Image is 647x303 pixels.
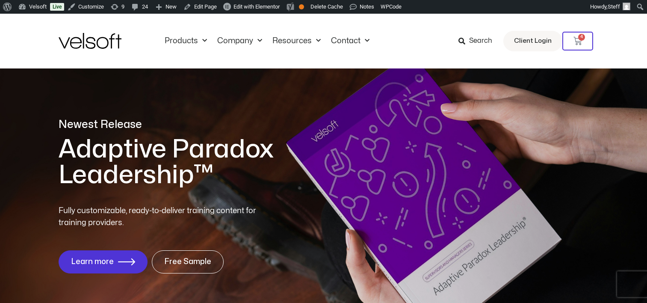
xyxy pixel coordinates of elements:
[562,32,593,50] a: 4
[299,4,304,9] div: OK
[538,284,643,303] iframe: chat widget
[458,34,498,48] a: Search
[152,250,224,273] a: Free Sample
[326,36,375,46] a: ContactMenu Toggle
[160,36,212,46] a: ProductsMenu Toggle
[578,34,585,41] span: 4
[160,36,375,46] nav: Menu
[503,31,562,51] a: Client Login
[164,258,211,266] span: Free Sample
[59,117,371,132] p: Newest Release
[514,36,552,47] span: Client Login
[469,36,492,47] span: Search
[267,36,326,46] a: ResourcesMenu Toggle
[59,137,371,188] h1: Adaptive Paradox Leadership™
[59,250,148,273] a: Learn more
[212,36,267,46] a: CompanyMenu Toggle
[59,205,272,229] p: Fully customizable, ready-to-deliver training content for training providers.
[546,261,612,295] iframe: chat widget
[59,33,121,49] img: Velsoft Training Materials
[71,258,114,266] span: Learn more
[608,3,620,10] span: Steff
[233,3,280,10] span: Edit with Elementor
[50,3,64,11] a: Live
